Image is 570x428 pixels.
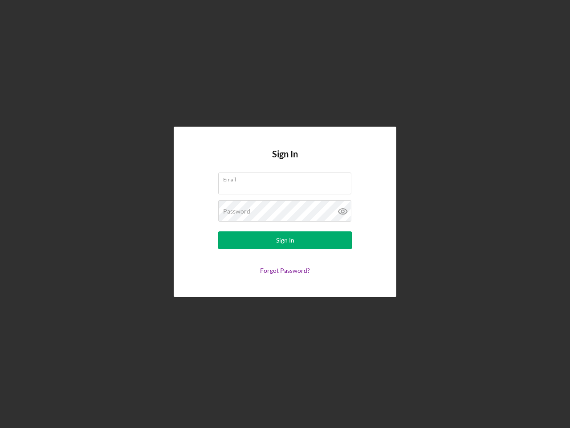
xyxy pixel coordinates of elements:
button: Sign In [218,231,352,249]
a: Forgot Password? [260,267,310,274]
label: Email [223,173,351,183]
h4: Sign In [272,149,298,173]
label: Password [223,208,250,215]
div: Sign In [276,231,294,249]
